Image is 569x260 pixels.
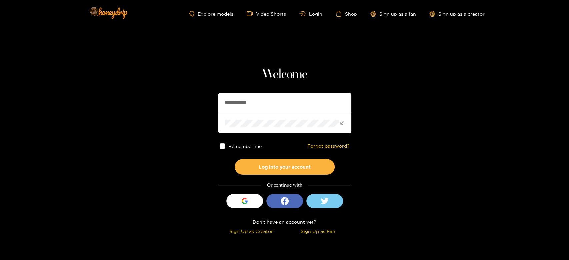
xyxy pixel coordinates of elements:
[336,11,357,17] a: Shop
[429,11,485,17] a: Sign up as a creator
[299,11,322,16] a: Login
[247,11,286,17] a: Video Shorts
[247,11,256,17] span: video-camera
[286,227,350,235] div: Sign Up as Fan
[340,121,344,125] span: eye-invisible
[307,143,350,149] a: Forgot password?
[189,11,233,17] a: Explore models
[218,181,351,189] div: Or continue with
[218,218,351,226] div: Don't have an account yet?
[218,67,351,83] h1: Welcome
[235,159,335,175] button: Log into your account
[370,11,416,17] a: Sign up as a fan
[220,227,283,235] div: Sign Up as Creator
[228,144,262,149] span: Remember me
